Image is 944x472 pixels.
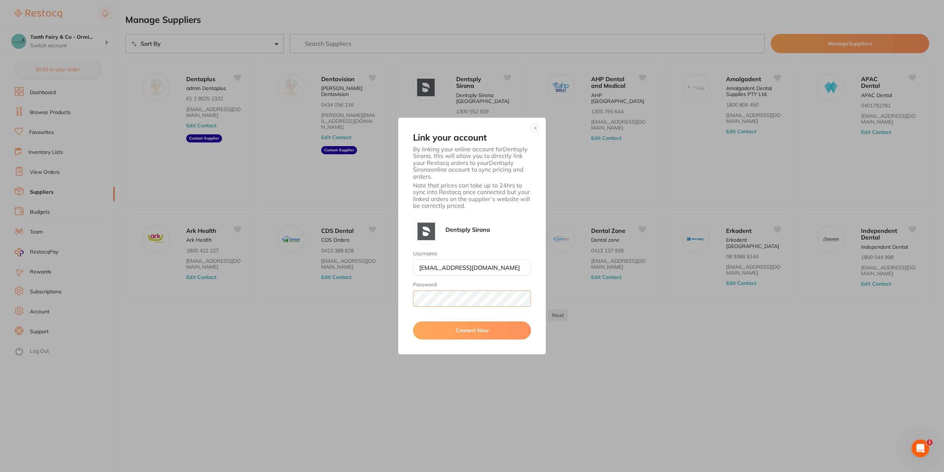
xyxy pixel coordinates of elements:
[413,182,531,209] p: Note that prices can take up to 24hrs to sync into Restocq once connected but your linked orders ...
[413,146,531,180] p: By linking your online account for Dentsply Sirona , this will allow you to directly link your Re...
[413,251,531,256] label: Username
[413,282,531,287] label: Password
[445,226,490,233] p: Dentsply Sirona
[413,132,531,143] h2: Link your account
[417,223,435,240] img: Dentsply Sirona
[413,321,531,339] button: Connect Now
[927,440,933,445] span: 1
[912,440,929,457] iframe: Intercom live chat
